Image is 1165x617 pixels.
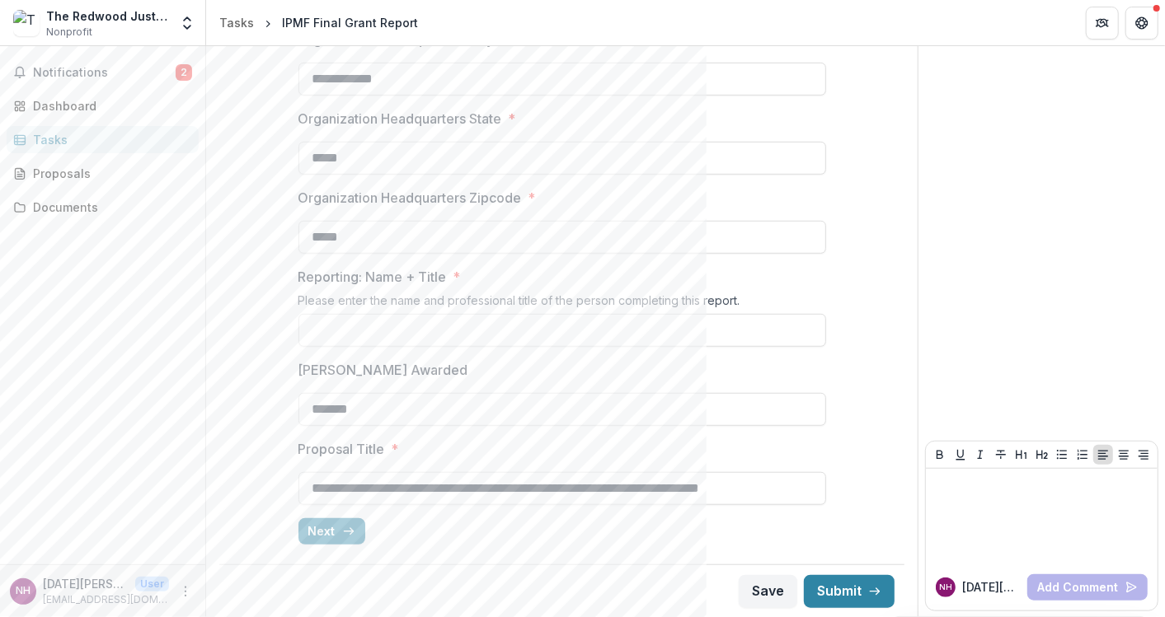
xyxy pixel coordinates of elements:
nav: breadcrumb [213,11,425,35]
p: Organization Headquarters Zipcode [298,188,522,208]
div: Noel Hanrahan [939,583,952,591]
a: Documents [7,194,199,221]
button: Heading 2 [1032,445,1052,465]
button: Underline [951,445,970,465]
div: Tasks [33,131,186,148]
button: Bullet List [1052,445,1072,465]
button: More [176,582,195,601]
button: Get Help [1125,7,1158,40]
a: Proposals [7,160,199,187]
div: Dashboard [33,97,186,115]
button: Next [298,518,365,545]
button: Partners [1086,7,1119,40]
p: User [135,577,169,591]
button: Submit [804,575,895,608]
p: Organization Headquarters State [298,109,502,129]
span: Nonprofit [46,25,92,40]
div: Please enter the name and professional title of the person completing this report. [298,293,826,314]
div: Documents [33,199,186,216]
div: Proposals [33,165,186,182]
button: Align Left [1093,445,1113,465]
button: Add Comment [1027,574,1148,601]
div: Tasks [219,14,254,31]
div: The Redwood Justice Fund [46,7,169,25]
button: Bold [930,445,950,465]
a: Tasks [7,126,199,153]
p: [DATE][PERSON_NAME] [962,578,1021,596]
p: [EMAIL_ADDRESS][DOMAIN_NAME] [43,592,169,607]
div: Noel Hanrahan [16,586,31,596]
p: [DATE][PERSON_NAME] [43,575,129,592]
button: Ordered List [1073,445,1092,465]
p: [PERSON_NAME] Awarded [298,360,468,380]
img: The Redwood Justice Fund [13,10,40,36]
button: Notifications2 [7,59,199,86]
button: Align Center [1114,445,1134,465]
div: IPMF Final Grant Report [282,14,418,31]
a: Tasks [213,11,261,35]
a: Dashboard [7,92,199,119]
button: Italicize [970,445,990,465]
button: Save [739,575,797,608]
span: 2 [176,64,192,81]
p: Proposal Title [298,439,385,459]
span: Notifications [33,66,176,80]
button: Open entity switcher [176,7,199,40]
button: Strike [991,445,1011,465]
button: Align Right [1134,445,1153,465]
button: Heading 1 [1012,445,1031,465]
p: Reporting: Name + Title [298,267,447,287]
